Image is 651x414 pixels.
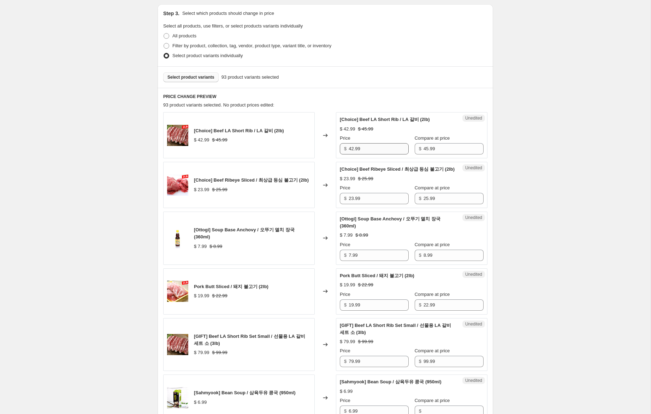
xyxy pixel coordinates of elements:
span: Select all products, use filters, or select products variants individually [163,23,303,29]
span: [Ottogi] Soup Base Anchovy / 오뚜기 멸치 장국 (360ml) [194,227,295,239]
span: [GIFT] Beef LA Short Rib Set Small / 선물용 LA 갈비 세트 소 (3lb) [194,334,305,346]
span: [Choice] Beef Ribeye Sliced / 최상급 등심 불고기 (2lb) [340,166,455,172]
img: MeatWeight_0035_ChoiceBeefLAshortRib_80x.jpg [167,125,188,146]
span: Price [340,398,350,403]
span: [Choice] Beef LA Short Rib / LA 갈비 (2lb) [194,128,284,133]
span: Pork Butt Sliced / 돼지 불고기 (2lb) [194,284,268,289]
span: $ [419,408,421,414]
span: Unedited [465,165,482,171]
p: Select which products should change in price [182,10,274,17]
strike: $ 25.99 [358,175,373,182]
strike: $ 22.99 [212,292,227,299]
div: $ 19.99 [340,281,355,288]
strike: $ 99.99 [358,338,373,345]
img: 0000007311967_i1_1200_80x.jpg [167,227,188,249]
span: Unedited [465,321,482,327]
span: $ [344,408,347,414]
strike: $ 22.99 [358,281,373,288]
img: MeatWeight_0032_ChoiceBeefRibSliced_80x.jpg [167,175,188,196]
span: 93 product variants selected. No product prices edited: [163,102,274,108]
span: $ [419,302,421,308]
img: product_05_04_80x.jpg [167,387,188,408]
div: $ 23.99 [194,186,209,193]
span: Compare at price [415,135,450,141]
span: [GIFT] Beef LA Short Rib Set Small / 선물용 LA 갈비 세트 소 (3lb) [340,323,451,335]
div: $ 42.99 [194,136,209,144]
span: Pork Butt Sliced / 돼지 불고기 (2lb) [340,273,414,278]
span: Unedited [465,115,482,121]
span: [Choice] Beef Ribeye Sliced / 최상급 등심 불고기 (2lb) [194,177,309,183]
span: Compare at price [415,292,450,297]
span: Compare at price [415,398,450,403]
img: MeatWeight_0006_PorkButtSliced_80x.jpg [167,281,188,302]
span: Select product variants individually [172,53,243,58]
strike: $ 8.99 [209,243,222,250]
div: $ 79.99 [194,349,209,356]
span: Price [340,242,350,247]
span: [Ottogi] Soup Base Anchovy / 오뚜기 멸치 장국 (360ml) [340,216,440,229]
h6: PRICE CHANGE PREVIEW [163,94,487,99]
span: $ [419,359,421,364]
span: Unedited [465,215,482,220]
span: Compare at price [415,348,450,353]
div: $ 7.99 [194,243,207,250]
span: Select product variants [167,74,214,80]
span: $ [344,146,347,151]
span: $ [344,252,347,258]
button: Select product variants [163,72,219,82]
span: $ [419,196,421,201]
span: Compare at price [415,242,450,247]
div: $ 6.99 [194,399,207,406]
span: [Sahmyook] Bean Soup / 삼육두유 콩국 (950ml) [340,379,442,384]
span: Compare at price [415,185,450,190]
span: Price [340,185,350,190]
div: $ 6.99 [340,388,353,395]
span: Unedited [465,272,482,277]
span: [Sahmyook] Bean Soup / 삼육두유 콩국 (950ml) [194,390,296,395]
span: $ [419,252,421,258]
span: Filter by product, collection, tag, vendor, product type, variant title, or inventory [172,43,331,48]
div: $ 79.99 [340,338,355,345]
span: $ [419,146,421,151]
span: Unedited [465,378,482,383]
span: $ [344,302,347,308]
div: $ 19.99 [194,292,209,299]
span: Price [340,348,350,353]
strike: $ 99.99 [212,349,227,356]
span: $ [344,359,347,364]
span: Price [340,292,350,297]
span: [Choice] Beef LA Short Rib / LA 갈비 (2lb) [340,117,430,122]
div: $ 23.99 [340,175,355,182]
h2: Step 3. [163,10,179,17]
span: All products [172,33,196,38]
img: LACutbeef6x6_80x.jpg [167,334,188,355]
strike: $ 8.99 [355,232,368,239]
span: 93 product variants selected [221,74,279,81]
div: $ 7.99 [340,232,353,239]
strike: $ 25.99 [212,186,227,193]
strike: $ 45.99 [358,126,373,133]
span: $ [344,196,347,201]
span: Price [340,135,350,141]
strike: $ 45.99 [212,136,227,144]
div: $ 42.99 [340,126,355,133]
